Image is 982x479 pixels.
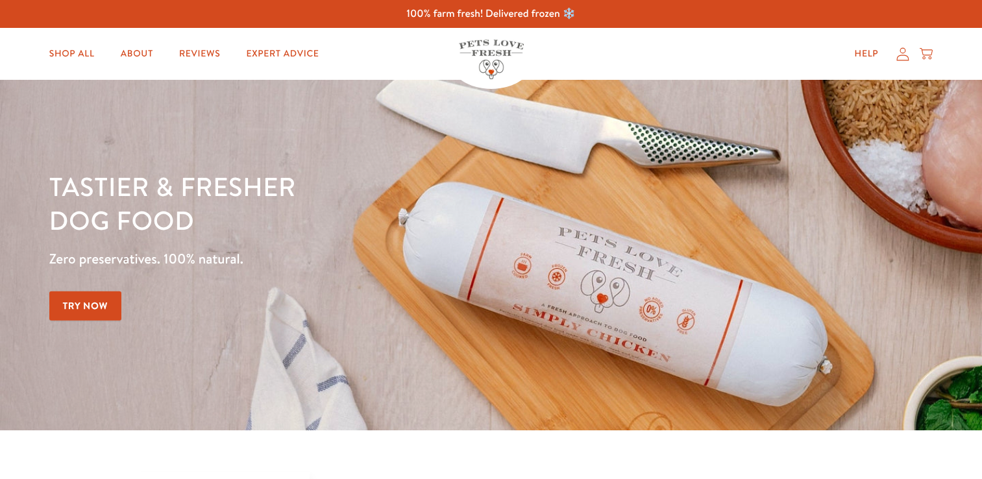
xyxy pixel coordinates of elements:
a: Help [844,41,889,67]
p: Zero preservatives. 100% natural. [49,247,639,271]
a: Expert Advice [236,41,329,67]
a: Shop All [39,41,105,67]
a: Try Now [49,291,122,321]
a: Reviews [169,41,230,67]
h1: Tastier & fresher dog food [49,169,639,237]
a: About [110,41,164,67]
img: Pets Love Fresh [459,40,524,79]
